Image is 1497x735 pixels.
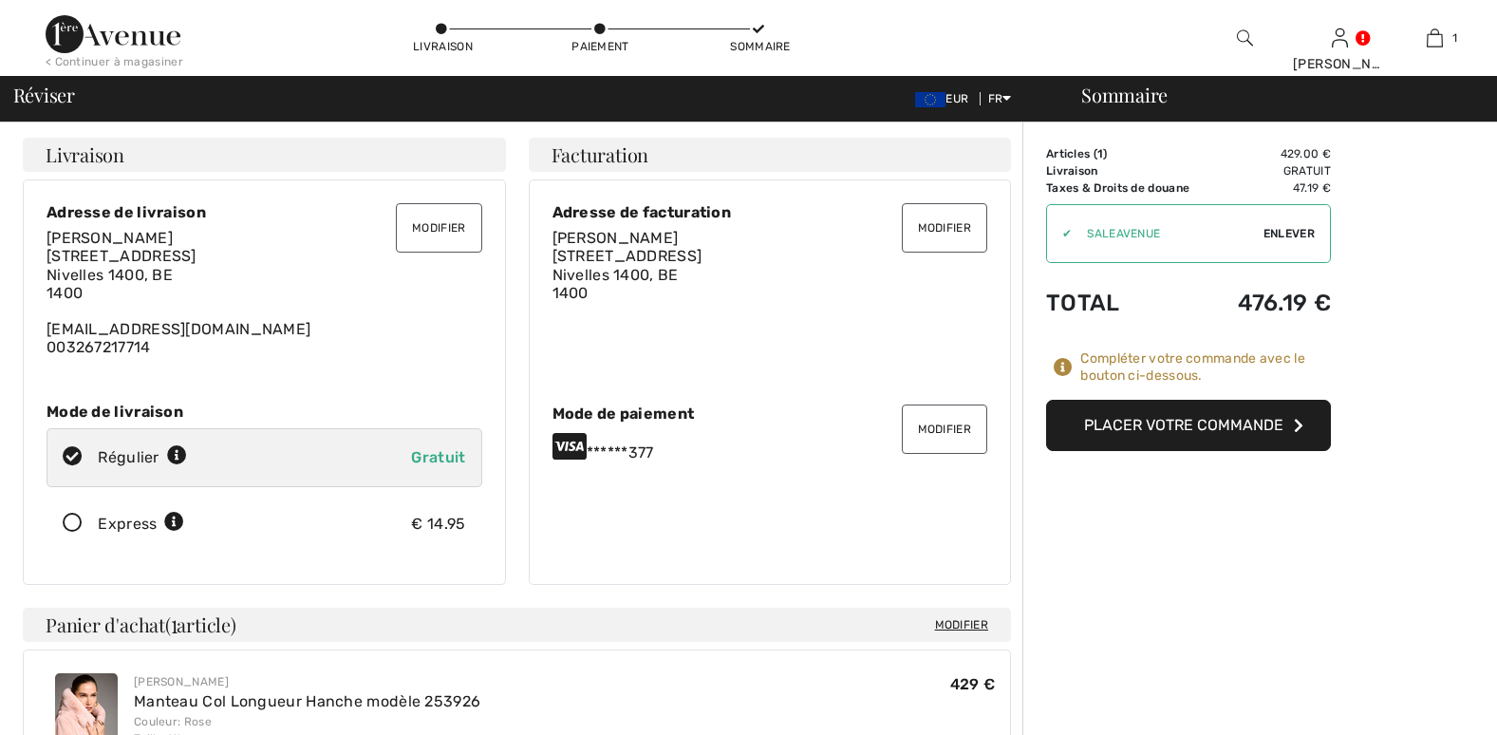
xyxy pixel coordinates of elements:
[915,92,976,105] span: EUR
[1046,271,1219,335] td: Total
[1388,27,1481,49] a: 1
[1046,145,1219,162] td: Articles ( )
[1097,147,1103,160] span: 1
[134,692,480,710] a: Manteau Col Longueur Hanche modèle 253926
[98,513,184,536] div: Express
[13,85,75,104] span: Réviser
[1427,27,1443,49] img: Mon panier
[1080,350,1331,385] div: Compléter votre commande avec le bouton ci-dessous.
[411,448,465,466] span: Gratuit
[46,15,180,53] img: 1ère Avenue
[171,611,178,635] span: 1
[134,673,480,690] div: [PERSON_NAME]
[552,145,649,164] span: Facturation
[1332,28,1348,47] a: Se connecter
[1046,179,1219,197] td: Taxes & Droits de douane
[571,38,628,55] div: Paiement
[915,92,945,107] img: Euro
[1263,225,1315,242] span: Enlever
[552,203,988,221] div: Adresse de facturation
[730,38,787,55] div: Sommaire
[988,92,1012,105] span: FR
[1219,271,1331,335] td: 476.19 €
[1072,205,1263,262] input: Code promo
[552,229,679,247] span: [PERSON_NAME]
[1058,85,1486,104] div: Sommaire
[1219,162,1331,179] td: Gratuit
[1046,162,1219,179] td: Livraison
[902,203,987,253] button: Modifier
[47,229,482,356] div: [EMAIL_ADDRESS][DOMAIN_NAME] 003267217714
[411,513,465,536] div: € 14.95
[1452,29,1457,47] span: 1
[1047,225,1072,242] div: ✔
[950,675,996,693] span: 429 €
[46,53,183,70] div: < Continuer à magasiner
[902,405,987,454] button: Modifier
[552,405,988,423] div: Mode de paiement
[46,145,124,164] span: Livraison
[1237,27,1253,49] img: recherche
[47,403,482,421] div: Mode de livraison
[1332,27,1348,49] img: Mes infos
[98,446,187,469] div: Régulier
[1293,54,1386,74] div: [PERSON_NAME]
[47,247,196,301] span: [STREET_ADDRESS] Nivelles 1400, BE 1400
[413,38,470,55] div: Livraison
[396,203,481,253] button: Modifier
[47,229,173,247] span: [PERSON_NAME]
[1046,400,1331,451] button: Placer votre commande
[935,615,988,634] span: Modifier
[23,608,1011,642] h4: Panier d'achat
[552,247,702,301] span: [STREET_ADDRESS] Nivelles 1400, BE 1400
[1219,179,1331,197] td: 47.19 €
[165,612,236,637] span: ( article)
[47,203,482,221] div: Adresse de livraison
[1219,145,1331,162] td: 429.00 €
